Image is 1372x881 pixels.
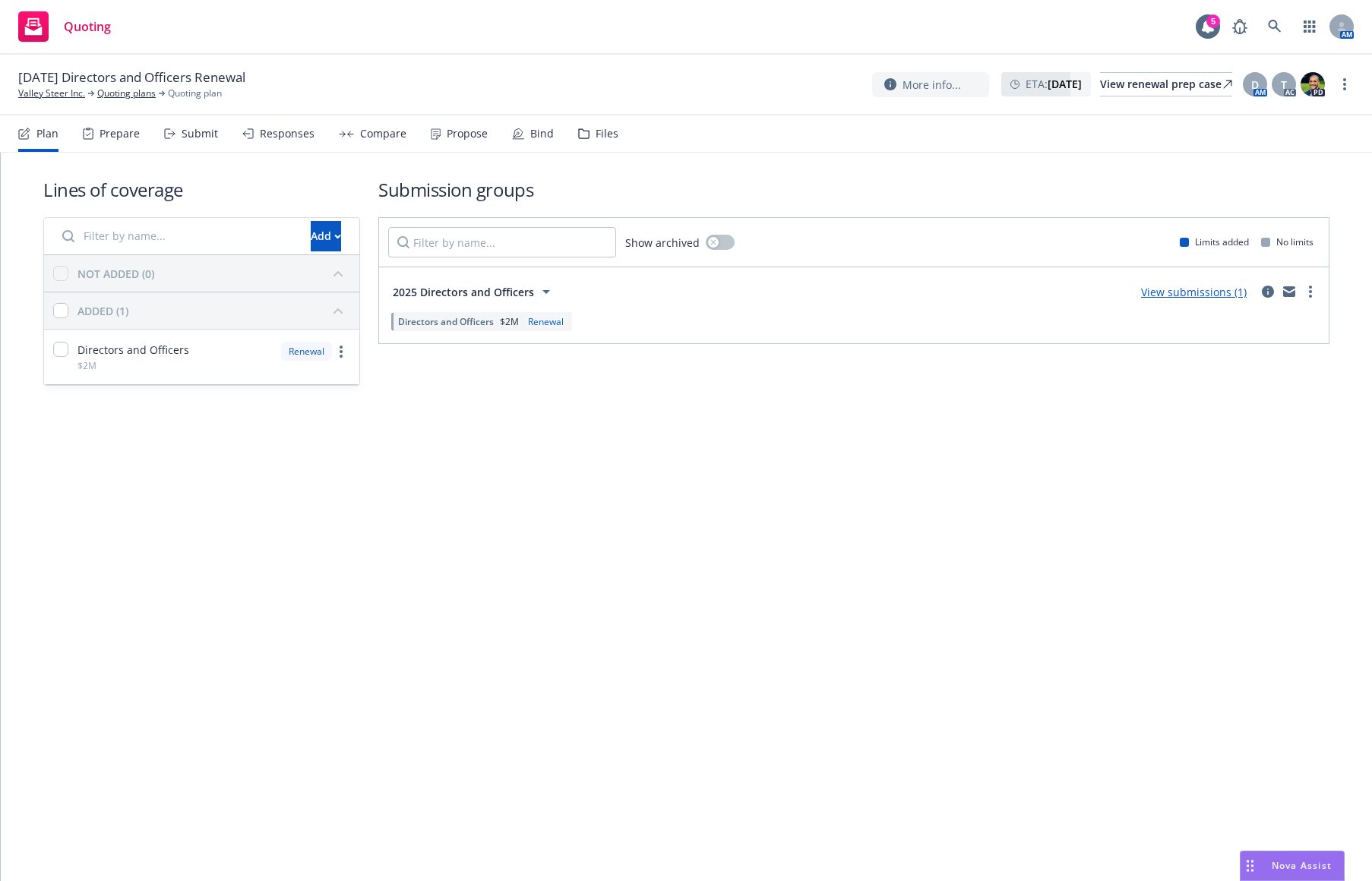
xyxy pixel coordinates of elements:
[1206,14,1220,28] div: 5
[100,128,140,140] div: Prepare
[525,315,567,328] div: Renewal
[260,128,315,140] div: Responses
[1225,11,1255,42] a: Report a Bug
[12,5,117,48] a: Quoting
[77,298,350,323] button: ADDED (1)
[18,87,85,100] a: Valley Steer Inc.
[182,128,218,140] div: Submit
[77,266,154,282] div: NOT ADDED (0)
[64,21,111,33] span: Quoting
[378,177,1329,202] h1: Submission groups
[393,284,534,300] span: 2025 Directors and Officers
[360,128,406,140] div: Compare
[36,128,58,140] div: Plan
[311,221,341,251] button: Add
[1251,77,1259,93] span: D
[77,359,96,372] span: $2M
[1301,283,1320,301] a: more
[77,261,350,286] button: NOT ADDED (0)
[1281,77,1287,93] span: T
[77,342,189,358] span: Directors and Officers
[43,177,360,202] h1: Lines of coverage
[398,315,494,328] span: Directors and Officers
[447,128,488,140] div: Propose
[500,315,519,328] span: $2M
[1048,77,1082,91] strong: [DATE]
[903,77,961,93] span: More info...
[872,72,989,97] button: More info...
[1100,72,1232,96] a: View renewal prep case
[596,128,618,140] div: Files
[77,303,128,319] div: ADDED (1)
[332,343,350,361] a: more
[388,227,616,257] input: Filter by name...
[1336,75,1354,93] a: more
[97,87,156,100] a: Quoting plans
[1180,235,1249,248] div: Limits added
[53,221,302,251] input: Filter by name...
[1280,283,1298,301] a: mail
[1261,235,1314,248] div: No limits
[1141,285,1247,299] a: View submissions (1)
[1241,851,1260,880] div: Drag to move
[1260,11,1290,42] a: Search
[388,276,560,307] button: 2025 Directors and Officers
[1295,11,1325,42] a: Switch app
[530,128,554,140] div: Bind
[1240,851,1345,881] button: Nova Assist
[1026,76,1082,92] span: ETA :
[281,342,332,361] div: Renewal
[1301,72,1325,96] img: photo
[1272,859,1332,872] span: Nova Assist
[1100,73,1232,96] div: View renewal prep case
[625,235,700,251] span: Show archived
[18,68,245,87] span: [DATE] Directors and Officers Renewal
[311,222,341,251] div: Add
[168,87,222,100] span: Quoting plan
[1259,283,1277,301] a: circleInformation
